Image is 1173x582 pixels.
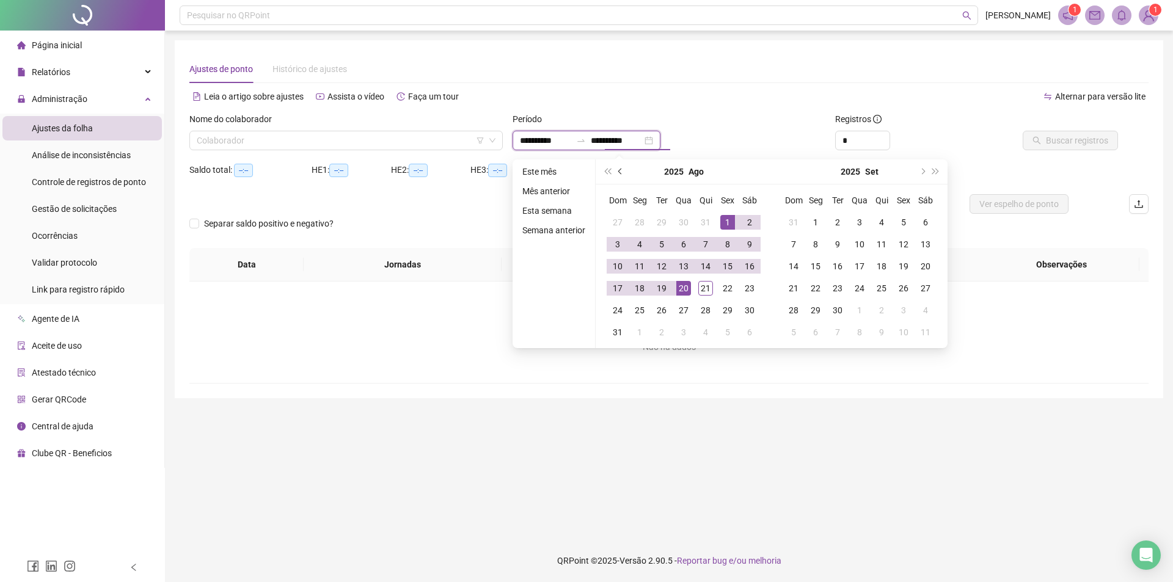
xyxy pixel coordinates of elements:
div: 20 [918,259,933,274]
div: 14 [786,259,801,274]
span: file-text [192,92,201,101]
div: 13 [918,237,933,252]
span: info-circle [17,422,26,431]
div: 5 [896,215,911,230]
div: 24 [610,303,625,318]
span: Relatórios [32,67,70,77]
td: 2025-09-01 [805,211,827,233]
div: 29 [654,215,669,230]
span: Agente de IA [32,314,79,324]
span: lock [17,95,26,103]
span: Leia o artigo sobre ajustes [204,92,304,101]
td: 2025-07-28 [629,211,651,233]
td: 2025-08-22 [717,277,739,299]
button: super-prev-year [601,159,614,184]
span: Observações [993,258,1130,271]
td: 2025-08-25 [629,299,651,321]
th: Sex [893,189,915,211]
button: month panel [865,159,879,184]
div: 8 [808,237,823,252]
button: month panel [689,159,704,184]
sup: Atualize o seu contato no menu Meus Dados [1149,4,1161,16]
span: linkedin [45,560,57,572]
th: Qua [849,189,871,211]
th: Ter [827,189,849,211]
div: 2 [742,215,757,230]
div: 25 [632,303,647,318]
td: 2025-08-31 [783,211,805,233]
td: 2025-08-20 [673,277,695,299]
button: prev-year [614,159,627,184]
td: 2025-09-13 [915,233,937,255]
span: [PERSON_NAME] [985,9,1051,22]
th: Seg [629,189,651,211]
button: Ver espelho de ponto [970,194,1069,214]
div: 10 [610,259,625,274]
span: home [17,41,26,49]
label: Nome do colaborador [189,112,280,126]
td: 2025-08-11 [629,255,651,277]
li: Esta semana [517,203,590,218]
div: 28 [786,303,801,318]
td: 2025-09-06 [739,321,761,343]
div: 11 [632,259,647,274]
td: 2025-09-07 [783,233,805,255]
div: 8 [852,325,867,340]
div: 4 [874,215,889,230]
div: 28 [632,215,647,230]
div: 4 [918,303,933,318]
div: 25 [874,281,889,296]
li: Este mês [517,164,590,179]
span: audit [17,341,26,350]
div: 26 [896,281,911,296]
div: 9 [742,237,757,252]
td: 2025-09-08 [805,233,827,255]
span: --:-- [409,164,428,177]
td: 2025-08-31 [607,321,629,343]
td: 2025-09-16 [827,255,849,277]
div: 4 [632,237,647,252]
td: 2025-09-29 [805,299,827,321]
span: Página inicial [32,40,82,50]
td: 2025-08-29 [717,299,739,321]
td: 2025-09-02 [827,211,849,233]
div: 26 [654,303,669,318]
span: Reportar bug e/ou melhoria [677,556,781,566]
div: HE 2: [391,163,470,177]
td: 2025-08-16 [739,255,761,277]
div: 7 [830,325,845,340]
th: Sex [717,189,739,211]
div: 5 [720,325,735,340]
span: bell [1116,10,1127,21]
td: 2025-09-19 [893,255,915,277]
div: 17 [610,281,625,296]
td: 2025-08-01 [717,211,739,233]
div: 2 [874,303,889,318]
div: 28 [698,303,713,318]
div: 13 [676,259,691,274]
div: 21 [786,281,801,296]
div: 30 [676,215,691,230]
div: 3 [852,215,867,230]
div: 17 [852,259,867,274]
div: 19 [654,281,669,296]
div: Não há dados [204,340,1134,354]
footer: QRPoint © 2025 - 2.90.5 - [165,539,1173,582]
th: Qua [673,189,695,211]
td: 2025-08-09 [739,233,761,255]
td: 2025-08-05 [651,233,673,255]
td: 2025-10-06 [805,321,827,343]
td: 2025-10-01 [849,299,871,321]
div: 22 [720,281,735,296]
span: down [489,137,496,144]
div: 18 [632,281,647,296]
div: 5 [786,325,801,340]
span: left [130,563,138,572]
div: Open Intercom Messenger [1131,540,1161,570]
td: 2025-09-05 [717,321,739,343]
div: 31 [610,325,625,340]
div: 1 [852,303,867,318]
div: 27 [918,281,933,296]
td: 2025-07-30 [673,211,695,233]
th: Sáb [915,189,937,211]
